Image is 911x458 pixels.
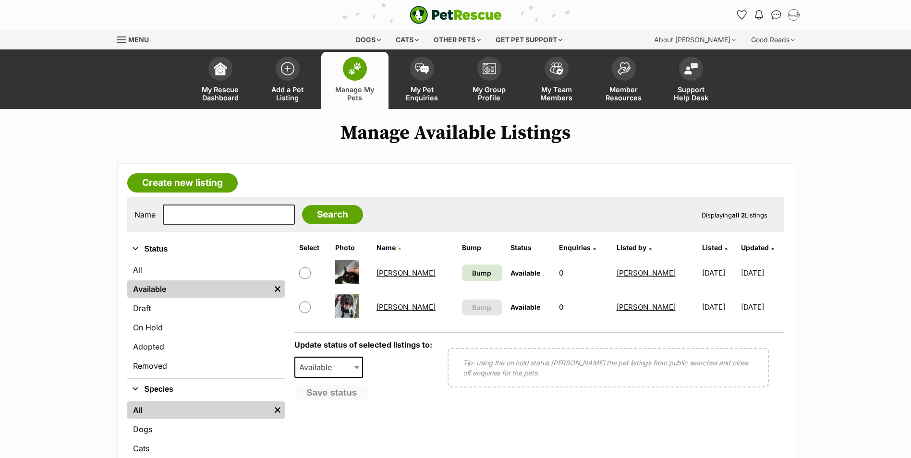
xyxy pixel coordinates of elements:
a: Favourites [734,7,750,23]
span: Available [294,357,364,378]
th: Select [295,240,330,255]
a: [PERSON_NAME] [617,302,676,312]
label: Name [134,210,156,219]
span: My Pet Enquiries [401,85,444,102]
div: Status [127,259,285,378]
p: Tip: using the on hold status [PERSON_NAME] the pet listings from public searches and close off e... [463,358,753,378]
a: Listed by [617,243,652,252]
a: Create new listing [127,173,238,193]
span: My Rescue Dashboard [199,85,242,102]
span: Listed by [617,243,646,252]
span: Manage My Pets [333,85,377,102]
a: [PERSON_NAME] [377,302,436,312]
a: Updated [741,243,774,252]
img: manage-my-pets-icon-02211641906a0b7f246fdf0571729dbe1e7629f14944591b6c1af311fb30b64b.svg [348,62,362,75]
th: Status [507,240,554,255]
a: Remove filter [270,280,285,298]
a: Add a Pet Listing [254,52,321,109]
img: chat-41dd97257d64d25036548639549fe6c8038ab92f7586957e7f3b1b290dea8141.svg [771,10,781,20]
a: Listed [702,243,728,252]
img: help-desk-icon-fdf02630f3aa405de69fd3d07c3f3aa587a6932b1a1747fa1d2bba05be0121f9.svg [684,63,698,74]
a: All [127,261,285,278]
button: My account [786,7,802,23]
div: Cats [389,30,425,49]
a: Member Resources [590,52,657,109]
a: All [127,401,270,419]
ul: Account quick links [734,7,802,23]
button: Bump [462,300,502,315]
span: Displaying Listings [702,211,767,219]
a: Menu [117,30,156,48]
a: Removed [127,357,285,374]
img: group-profile-icon-3fa3cf56718a62981997c0bc7e787c4b2cf8bcc04b72c1350f741eb67cf2f40e.svg [483,63,496,74]
a: Manage My Pets [321,52,389,109]
input: Search [302,205,363,224]
span: Available [510,269,540,277]
a: Enquiries [559,243,596,252]
span: My Team Members [535,85,578,102]
a: My Rescue Dashboard [187,52,254,109]
img: pet-enquiries-icon-7e3ad2cf08bfb03b45e93fb7055b45f3efa6380592205ae92323e6603595dc1f.svg [415,63,429,74]
a: My Group Profile [456,52,523,109]
td: [DATE] [741,290,783,324]
th: Bump [458,240,506,255]
span: Available [510,303,540,311]
a: Available [127,280,270,298]
button: Notifications [752,7,767,23]
label: Update status of selected listings to: [294,340,432,350]
div: Dogs [349,30,388,49]
span: translation missing: en.admin.listings.index.attributes.enquiries [559,243,591,252]
div: About [PERSON_NAME] [647,30,742,49]
td: 0 [555,256,612,289]
span: Member Resources [602,85,645,102]
td: [DATE] [698,256,740,289]
a: [PERSON_NAME] [617,268,676,277]
a: Dogs [127,421,285,438]
td: 0 [555,290,612,324]
span: Menu [128,36,149,44]
button: Save status [294,385,369,400]
a: On Hold [127,319,285,336]
a: [PERSON_NAME] [377,268,436,277]
span: My Group Profile [468,85,511,102]
span: Updated [741,243,769,252]
strong: all 2 [732,211,745,219]
button: Status [127,243,285,255]
div: Get pet support [489,30,569,49]
td: [DATE] [698,290,740,324]
button: Species [127,383,285,396]
div: Other pets [427,30,487,49]
a: My Team Members [523,52,590,109]
span: Listed [702,243,722,252]
span: Bump [472,302,491,313]
img: Taylor Lalchere profile pic [789,10,799,20]
a: Conversations [769,7,784,23]
a: PetRescue [410,6,502,24]
span: Bump [472,268,491,278]
div: Good Reads [744,30,802,49]
img: team-members-icon-5396bd8760b3fe7c0b43da4ab00e1e3bb1a5d9ba89233759b79545d2d3fc5d0d.svg [550,62,563,75]
a: Bump [462,265,502,281]
img: member-resources-icon-8e73f808a243e03378d46382f2149f9095a855e16c252ad45f914b54edf8863c.svg [617,62,631,75]
img: dashboard-icon-eb2f2d2d3e046f16d808141f083e7271f6b2e854fb5c12c21221c1fb7104beca.svg [214,62,227,75]
span: Available [295,361,341,374]
span: Add a Pet Listing [266,85,309,102]
a: Adopted [127,338,285,355]
span: Support Help Desk [669,85,713,102]
a: Cats [127,440,285,457]
a: Name [377,243,401,252]
img: logo-e224e6f780fb5917bec1dbf3a21bbac754714ae5b6737aabdf751b685950b380.svg [410,6,502,24]
a: Remove filter [270,401,285,419]
a: Draft [127,300,285,317]
img: notifications-46538b983faf8c2785f20acdc204bb7945ddae34d4c08c2a6579f10ce5e182be.svg [755,10,763,20]
td: [DATE] [741,256,783,289]
a: My Pet Enquiries [389,52,456,109]
th: Photo [331,240,372,255]
span: Name [377,243,396,252]
a: Support Help Desk [657,52,725,109]
img: add-pet-listing-icon-0afa8454b4691262ce3f59096e99ab1cd57d4a30225e0717b998d2c9b9846f56.svg [281,62,294,75]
